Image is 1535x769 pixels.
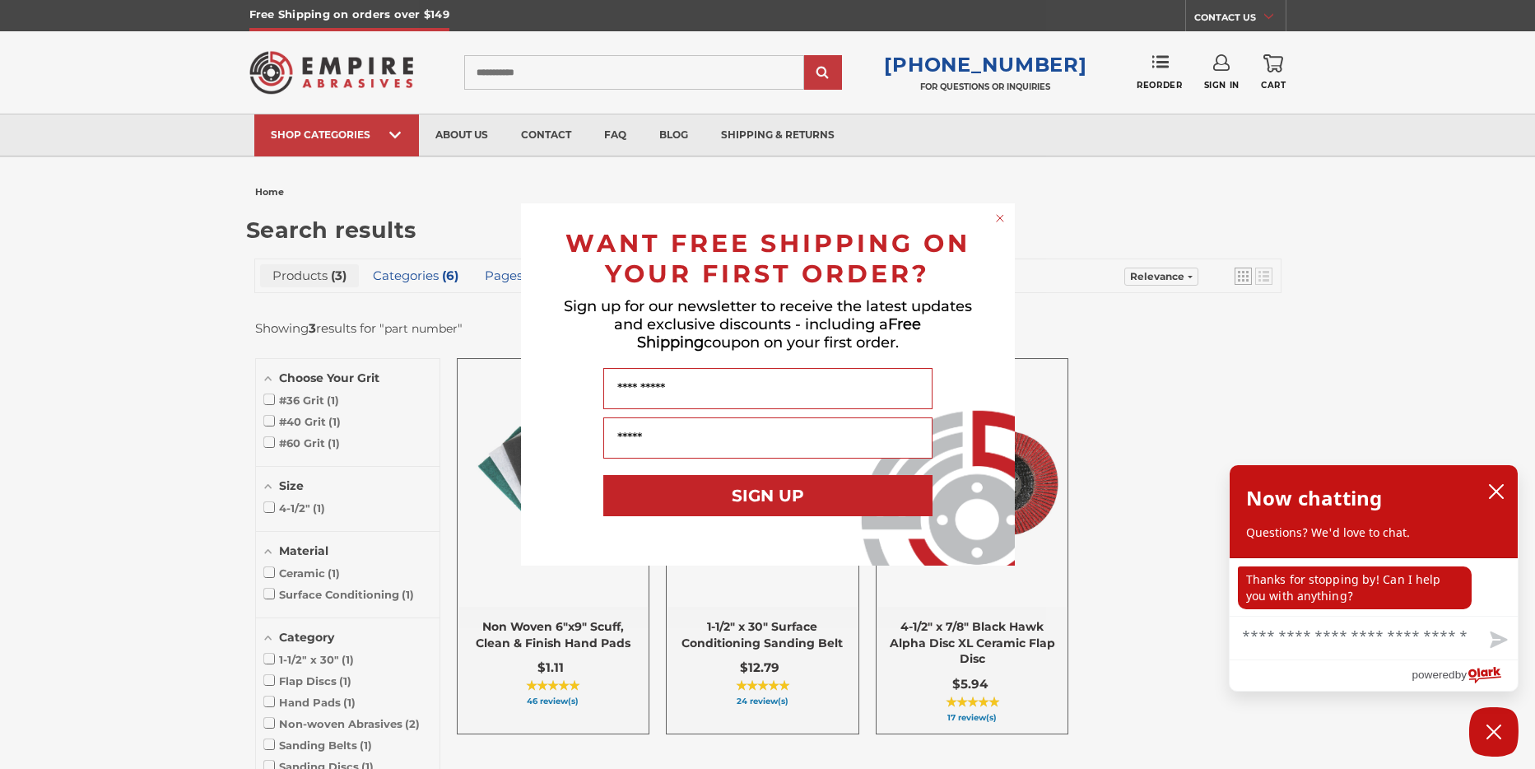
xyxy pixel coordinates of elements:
button: SIGN UP [603,475,933,516]
button: Close Chatbox [1469,707,1519,757]
div: chat [1230,558,1518,616]
h2: Now chatting [1246,482,1382,515]
span: WANT FREE SHIPPING ON YOUR FIRST ORDER? [565,228,970,289]
a: Powered by Olark [1412,660,1518,691]
span: Sign up for our newsletter to receive the latest updates and exclusive discounts - including a co... [564,297,972,352]
button: Send message [1477,622,1518,659]
button: close chatbox [1483,479,1509,504]
p: Thanks for stopping by! Can I help you with anything? [1238,566,1472,609]
div: olark chatbox [1229,464,1519,692]
span: powered [1412,664,1454,685]
button: Close dialog [992,210,1008,226]
span: by [1455,664,1467,685]
span: Free Shipping [637,315,922,352]
p: Questions? We'd love to chat. [1246,524,1501,541]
